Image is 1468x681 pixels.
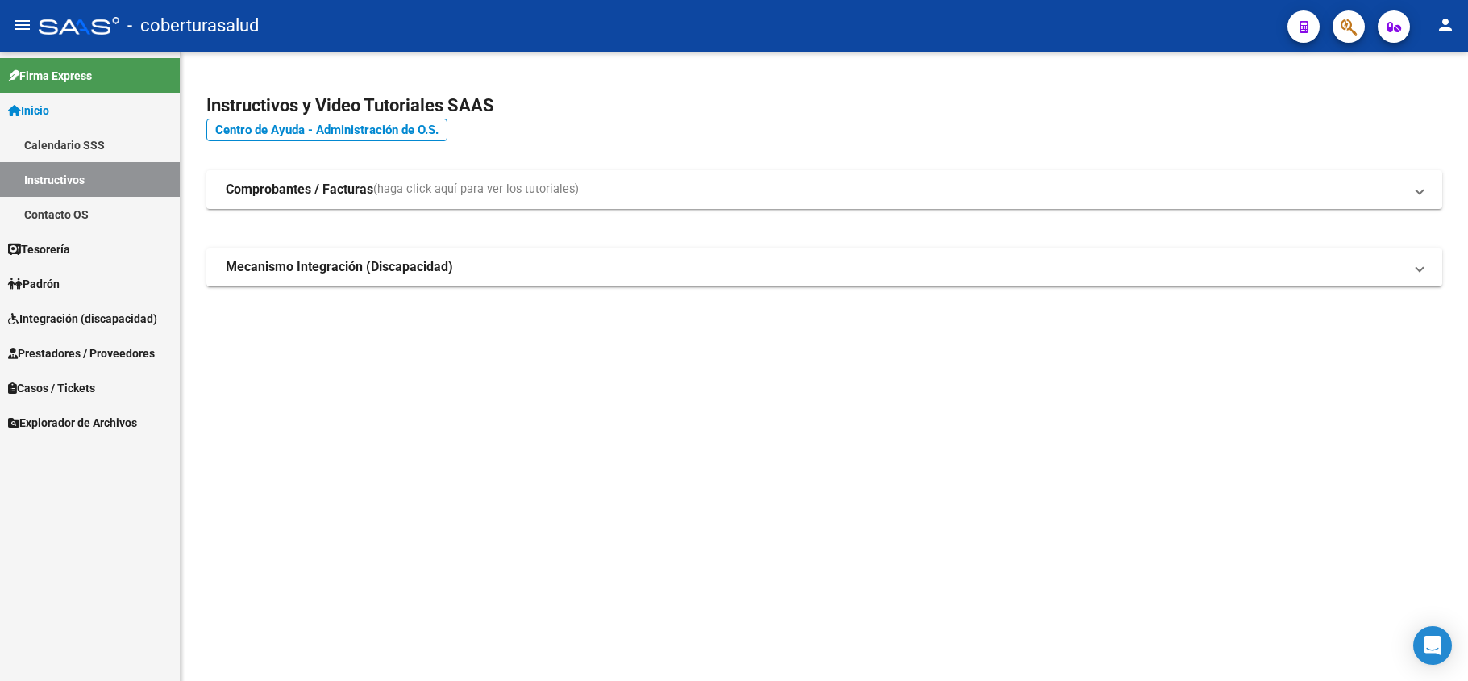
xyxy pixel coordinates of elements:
strong: Mecanismo Integración (Discapacidad) [226,258,453,276]
span: Inicio [8,102,49,119]
span: (haga click aquí para ver los tutoriales) [373,181,579,198]
span: Firma Express [8,67,92,85]
a: Centro de Ayuda - Administración de O.S. [206,119,447,141]
span: Padrón [8,275,60,293]
div: Open Intercom Messenger [1413,626,1452,665]
span: Tesorería [8,240,70,258]
span: Integración (discapacidad) [8,310,157,328]
span: Prestadores / Proveedores [8,345,155,362]
mat-expansion-panel-header: Mecanismo Integración (Discapacidad) [206,248,1442,286]
span: - coberturasalud [127,8,259,44]
strong: Comprobantes / Facturas [226,181,373,198]
mat-icon: person [1436,15,1455,35]
span: Explorador de Archivos [8,414,137,432]
mat-expansion-panel-header: Comprobantes / Facturas(haga click aquí para ver los tutoriales) [206,170,1442,209]
h2: Instructivos y Video Tutoriales SAAS [206,90,1442,121]
span: Casos / Tickets [8,379,95,397]
mat-icon: menu [13,15,32,35]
